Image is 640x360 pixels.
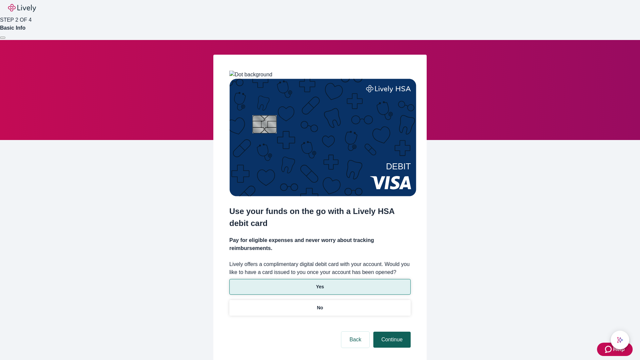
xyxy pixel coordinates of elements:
img: Dot background [229,71,272,79]
p: Yes [316,283,324,290]
svg: Zendesk support icon [605,345,613,353]
button: chat [611,331,629,349]
span: Help [613,345,625,353]
button: No [229,300,411,316]
label: Lively offers a complimentary digital debit card with your account. Would you like to have a card... [229,260,411,276]
button: Continue [373,332,411,348]
button: Back [341,332,369,348]
button: Zendesk support iconHelp [597,343,633,356]
img: Debit card [229,79,416,196]
p: No [317,304,323,311]
img: Lively [8,4,36,12]
h4: Pay for eligible expenses and never worry about tracking reimbursements. [229,236,411,252]
button: Yes [229,279,411,295]
h2: Use your funds on the go with a Lively HSA debit card [229,205,411,229]
svg: Lively AI Assistant [617,337,623,343]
